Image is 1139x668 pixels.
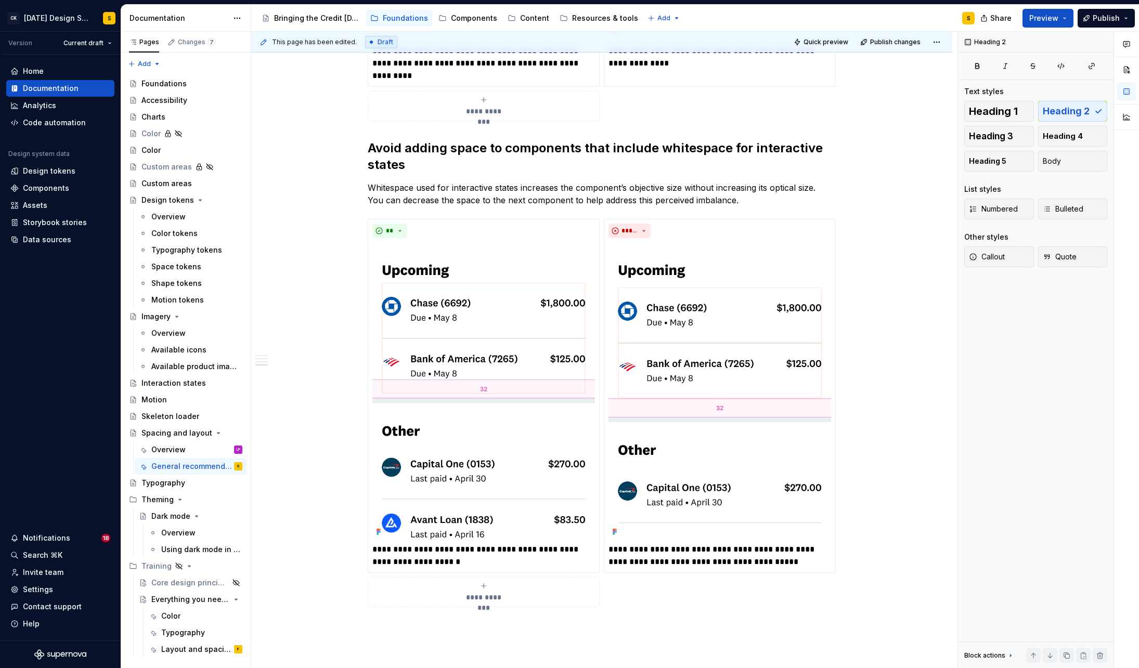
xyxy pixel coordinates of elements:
[151,461,232,471] div: General recommendations
[141,128,161,139] div: Color
[63,39,103,47] span: Current draft
[2,7,119,29] button: CK[DATE] Design SystemS
[151,212,186,222] div: Overview
[1078,9,1135,28] button: Publish
[6,180,114,197] a: Components
[151,295,204,305] div: Motion tokens
[964,232,1008,242] div: Other styles
[138,60,151,68] span: Add
[503,10,553,27] a: Content
[145,608,247,624] a: Color
[368,181,836,206] p: Whitespace used for interactive states increases the component’s objective size without increasin...
[151,345,206,355] div: Available icons
[141,95,187,106] div: Accessibility
[135,358,247,375] a: Available product imagery
[1093,13,1120,23] span: Publish
[141,112,165,122] div: Charts
[1022,9,1073,28] button: Preview
[6,197,114,214] a: Assets
[1043,156,1061,166] span: Body
[141,411,199,422] div: Skeleton loader
[6,114,114,131] a: Code automation
[6,97,114,114] a: Analytics
[145,525,247,541] a: Overview
[135,441,247,458] a: OverviewLP
[8,39,32,47] div: Version
[969,156,1006,166] span: Heading 5
[125,391,247,408] a: Motion
[141,494,174,505] div: Theming
[141,395,167,405] div: Motion
[151,261,201,272] div: Space tokens
[135,275,247,292] a: Shape tokens
[857,35,925,49] button: Publish changes
[969,131,1013,141] span: Heading 3
[145,641,247,658] a: Layout and spacingF
[657,14,670,22] span: Add
[125,475,247,491] a: Typography
[23,166,75,176] div: Design tokens
[257,8,642,29] div: Page tree
[208,38,216,46] span: 7
[135,292,247,308] a: Motion tokens
[141,78,187,89] div: Foundations
[101,534,110,542] span: 18
[8,150,70,158] div: Design system data
[1038,199,1108,219] button: Bulleted
[237,644,239,654] div: F
[178,38,216,46] div: Changes
[1029,13,1058,23] span: Preview
[6,547,114,564] button: Search ⌘K
[135,258,247,275] a: Space tokens
[6,231,114,248] a: Data sources
[141,145,161,155] div: Color
[609,242,831,539] img: 24ae26ec-8e3c-4fcf-8cea-2ddc45348c79.png
[555,10,642,27] a: Resources & tools
[151,594,230,605] div: Everything you need to know
[151,361,237,372] div: Available product imagery
[141,428,212,438] div: Spacing and layout
[23,619,40,629] div: Help
[964,86,1004,97] div: Text styles
[108,14,111,22] div: S
[141,378,206,388] div: Interaction states
[6,163,114,179] a: Design tokens
[378,38,393,46] span: Draft
[135,342,247,358] a: Available icons
[23,100,56,111] div: Analytics
[135,458,247,475] a: General recommendationsS
[6,214,114,231] a: Storybook stories
[6,615,114,632] button: Help
[23,533,70,543] div: Notifications
[151,278,202,289] div: Shape tokens
[272,38,357,46] span: This page has been edited.
[125,425,247,441] a: Spacing and layout
[23,66,44,76] div: Home
[23,550,62,560] div: Search ⌘K
[964,151,1034,172] button: Heading 5
[23,117,86,128] div: Code automation
[964,126,1034,147] button: Heading 3
[125,57,164,71] button: Add
[6,564,114,581] a: Invite team
[130,13,228,23] div: Documentation
[964,648,1015,663] div: Block actions
[1043,204,1083,214] span: Bulleted
[1038,151,1108,172] button: Body
[125,192,247,208] a: Design tokens
[141,478,185,488] div: Typography
[964,246,1034,267] button: Callout
[804,38,848,46] span: Quick preview
[129,38,159,46] div: Pages
[6,530,114,546] button: Notifications18
[6,581,114,598] a: Settings
[135,591,247,608] a: Everything you need to know
[23,584,53,595] div: Settings
[6,598,114,615] button: Contact support
[125,92,247,109] a: Accessibility
[964,651,1005,660] div: Block actions
[125,408,247,425] a: Skeleton loader
[141,561,172,571] div: Training
[135,325,247,342] a: Overview
[23,83,79,94] div: Documentation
